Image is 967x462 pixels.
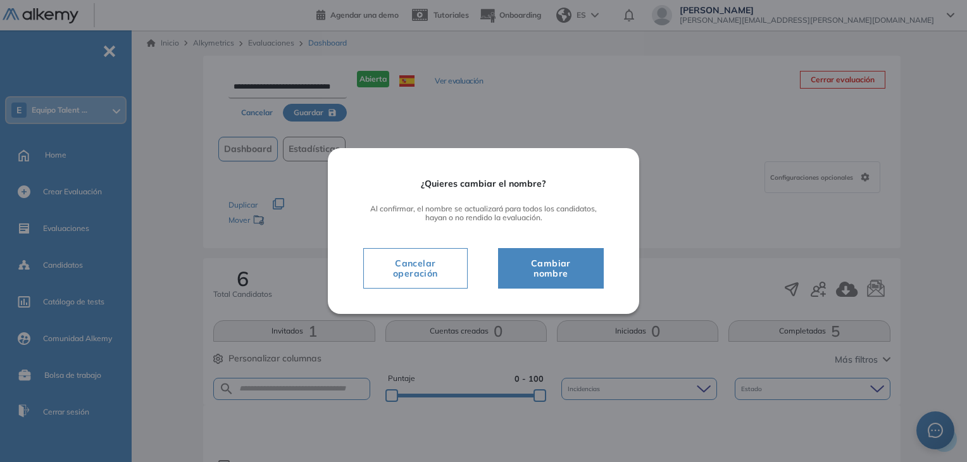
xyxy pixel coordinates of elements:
span: Cambiar nombre [514,256,588,281]
span: ¿Quieres cambiar el nombre? [363,178,604,189]
button: Cancelar operación [363,248,468,289]
button: Cambiar nombre [498,248,604,289]
span: Al confirmar, el nombre se actualizará para todos los candidatos, hayan o no rendido la evaluación. [363,204,604,223]
span: Cancelar operación [374,256,457,281]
